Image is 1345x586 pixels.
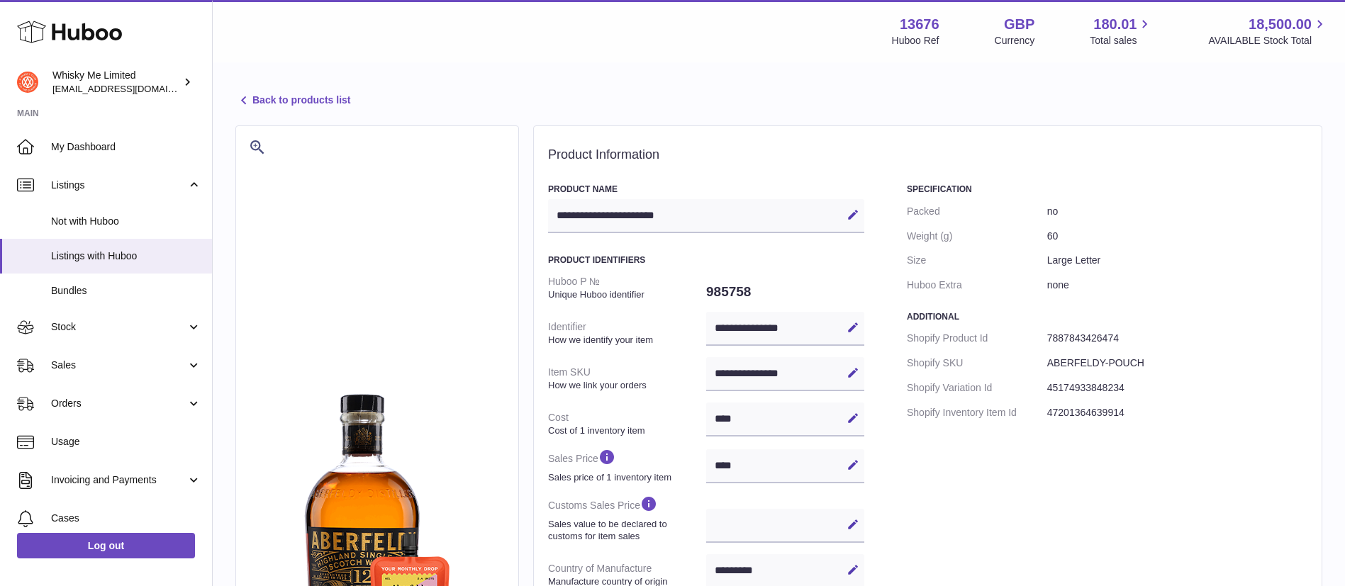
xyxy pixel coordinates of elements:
[51,320,186,334] span: Stock
[907,311,1307,322] h3: Additional
[51,284,201,298] span: Bundles
[706,277,864,307] dd: 985758
[1208,15,1328,47] a: 18,500.00 AVAILABLE Stock Total
[907,400,1047,425] dt: Shopify Inventory Item Id
[51,179,186,192] span: Listings
[548,254,864,266] h3: Product Identifiers
[548,424,703,437] strong: Cost of 1 inventory item
[1047,400,1307,425] dd: 47201364639914
[17,72,38,93] img: internalAdmin-13676@internal.huboo.com
[907,273,1047,298] dt: Huboo Extra
[235,92,350,109] a: Back to products list
[548,269,706,306] dt: Huboo P №
[1090,34,1153,47] span: Total sales
[892,34,939,47] div: Huboo Ref
[907,184,1307,195] h3: Specification
[900,15,939,34] strong: 13676
[548,288,703,301] strong: Unique Huboo identifier
[548,379,703,392] strong: How we link your orders
[52,83,208,94] span: [EMAIL_ADDRESS][DOMAIN_NAME]
[51,140,201,154] span: My Dashboard
[17,533,195,558] a: Log out
[51,435,201,449] span: Usage
[51,473,186,487] span: Invoicing and Payments
[548,147,1307,163] h2: Product Information
[1047,273,1307,298] dd: none
[548,184,864,195] h3: Product Name
[548,315,706,351] dt: Identifier
[907,376,1047,400] dt: Shopify Variation Id
[1249,15,1312,34] span: 18,500.00
[907,199,1047,224] dt: Packed
[907,326,1047,351] dt: Shopify Product Id
[51,397,186,410] span: Orders
[1004,15,1034,34] strong: GBP
[548,334,703,346] strong: How we identify your item
[52,69,180,96] div: Whisky Me Limited
[1047,199,1307,224] dd: no
[51,249,201,263] span: Listings with Huboo
[51,359,186,372] span: Sales
[1047,248,1307,273] dd: Large Letter
[907,224,1047,249] dt: Weight (g)
[1047,224,1307,249] dd: 60
[1047,351,1307,376] dd: ABERFELDY-POUCH
[548,360,706,397] dt: Item SKU
[548,405,706,442] dt: Cost
[548,518,703,543] strong: Sales value to be declared to customs for item sales
[548,489,706,548] dt: Customs Sales Price
[51,215,201,228] span: Not with Huboo
[51,512,201,525] span: Cases
[1047,376,1307,400] dd: 45174933848234
[1090,15,1153,47] a: 180.01 Total sales
[907,351,1047,376] dt: Shopify SKU
[1208,34,1328,47] span: AVAILABLE Stock Total
[548,442,706,489] dt: Sales Price
[1093,15,1137,34] span: 180.01
[548,471,703,484] strong: Sales price of 1 inventory item
[1047,326,1307,351] dd: 7887843426474
[995,34,1035,47] div: Currency
[907,248,1047,273] dt: Size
